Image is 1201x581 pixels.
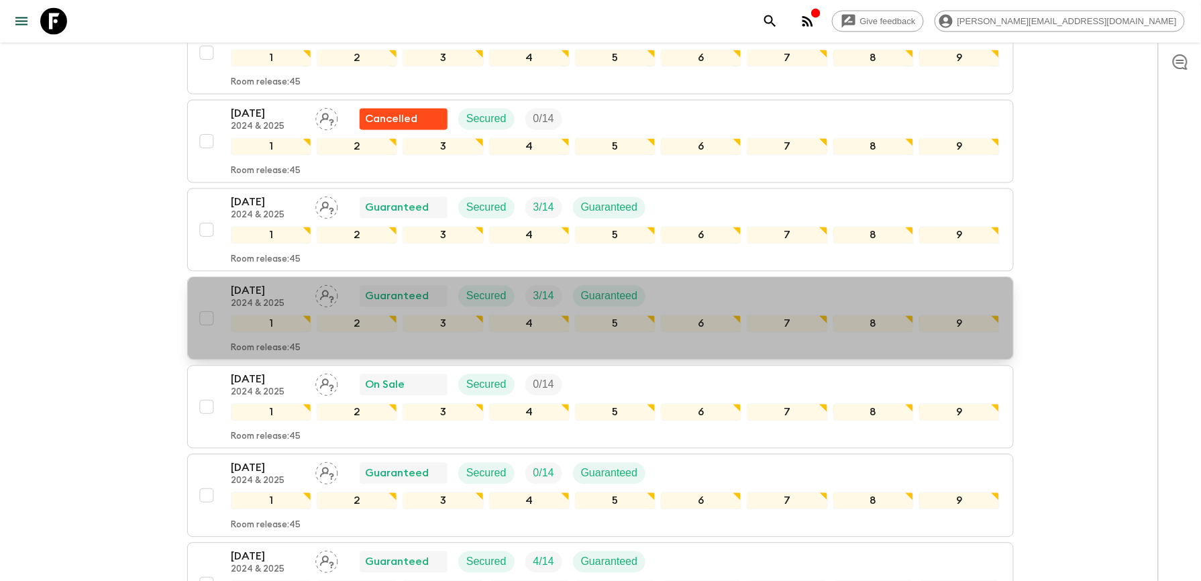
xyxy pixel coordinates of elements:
[833,315,914,333] div: 8
[231,315,311,333] div: 1
[365,377,405,393] p: On Sale
[231,50,311,67] div: 1
[231,388,305,399] p: 2024 & 2025
[950,17,1184,27] span: [PERSON_NAME][EMAIL_ADDRESS][DOMAIN_NAME]
[315,289,338,300] span: Assign pack leader
[403,138,483,156] div: 3
[661,138,741,156] div: 6
[458,109,515,130] div: Secured
[919,492,1000,510] div: 9
[466,554,507,570] p: Secured
[833,492,914,510] div: 8
[533,466,554,482] p: 0 / 14
[466,466,507,482] p: Secured
[231,404,311,421] div: 1
[919,138,1000,156] div: 9
[231,283,305,299] p: [DATE]
[317,50,397,67] div: 2
[919,227,1000,244] div: 9
[365,288,429,305] p: Guaranteed
[187,189,1014,272] button: [DATE]2024 & 2025Assign pack leaderGuaranteedSecuredTrip FillGuaranteed123456789Room release:45
[575,227,656,244] div: 5
[661,404,741,421] div: 6
[575,50,656,67] div: 5
[317,404,397,421] div: 2
[187,366,1014,449] button: [DATE]2024 & 2025Assign pack leaderOn SaleSecuredTrip Fill123456789Room release:45
[403,492,483,510] div: 3
[533,554,554,570] p: 4 / 14
[747,227,827,244] div: 7
[317,315,397,333] div: 2
[533,377,554,393] p: 0 / 14
[661,50,741,67] div: 6
[489,315,570,333] div: 4
[317,492,397,510] div: 2
[832,11,924,32] a: Give feedback
[661,227,741,244] div: 6
[466,288,507,305] p: Secured
[489,227,570,244] div: 4
[489,50,570,67] div: 4
[458,463,515,484] div: Secured
[187,454,1014,537] button: [DATE]2024 & 2025Assign pack leaderGuaranteedSecuredTrip FillGuaranteed123456789Room release:45
[187,11,1014,95] button: [DATE]2024 & 2025Assign pack leaderGuaranteedSecuredTrip FillGuaranteed123456789Room release:45
[315,112,338,123] span: Assign pack leader
[747,50,827,67] div: 7
[231,344,301,354] p: Room release: 45
[489,138,570,156] div: 4
[747,404,827,421] div: 7
[525,286,562,307] div: Trip Fill
[489,404,570,421] div: 4
[833,404,914,421] div: 8
[231,460,305,476] p: [DATE]
[525,551,562,573] div: Trip Fill
[315,201,338,211] span: Assign pack leader
[231,476,305,487] p: 2024 & 2025
[575,492,656,510] div: 5
[466,377,507,393] p: Secured
[317,138,397,156] div: 2
[231,255,301,266] p: Room release: 45
[919,50,1000,67] div: 9
[833,227,914,244] div: 8
[360,109,448,130] div: Flash Pack cancellation
[231,78,301,89] p: Room release: 45
[403,315,483,333] div: 3
[919,315,1000,333] div: 9
[231,432,301,443] p: Room release: 45
[466,111,507,127] p: Secured
[231,492,311,510] div: 1
[317,227,397,244] div: 2
[231,521,301,531] p: Room release: 45
[853,17,923,27] span: Give feedback
[8,8,35,35] button: menu
[458,374,515,396] div: Secured
[525,109,562,130] div: Trip Fill
[187,277,1014,360] button: [DATE]2024 & 2025Assign pack leaderGuaranteedSecuredTrip FillGuaranteed123456789Room release:45
[231,106,305,122] p: [DATE]
[533,111,554,127] p: 0 / 14
[525,197,562,219] div: Trip Fill
[231,166,301,177] p: Room release: 45
[315,555,338,566] span: Assign pack leader
[403,50,483,67] div: 3
[525,374,562,396] div: Trip Fill
[533,200,554,216] p: 3 / 14
[661,492,741,510] div: 6
[458,286,515,307] div: Secured
[575,138,656,156] div: 5
[231,299,305,310] p: 2024 & 2025
[231,372,305,388] p: [DATE]
[458,197,515,219] div: Secured
[661,315,741,333] div: 6
[231,211,305,221] p: 2024 & 2025
[466,200,507,216] p: Secured
[365,200,429,216] p: Guaranteed
[919,404,1000,421] div: 9
[231,227,311,244] div: 1
[365,554,429,570] p: Guaranteed
[575,404,656,421] div: 5
[365,466,429,482] p: Guaranteed
[315,378,338,388] span: Assign pack leader
[231,122,305,133] p: 2024 & 2025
